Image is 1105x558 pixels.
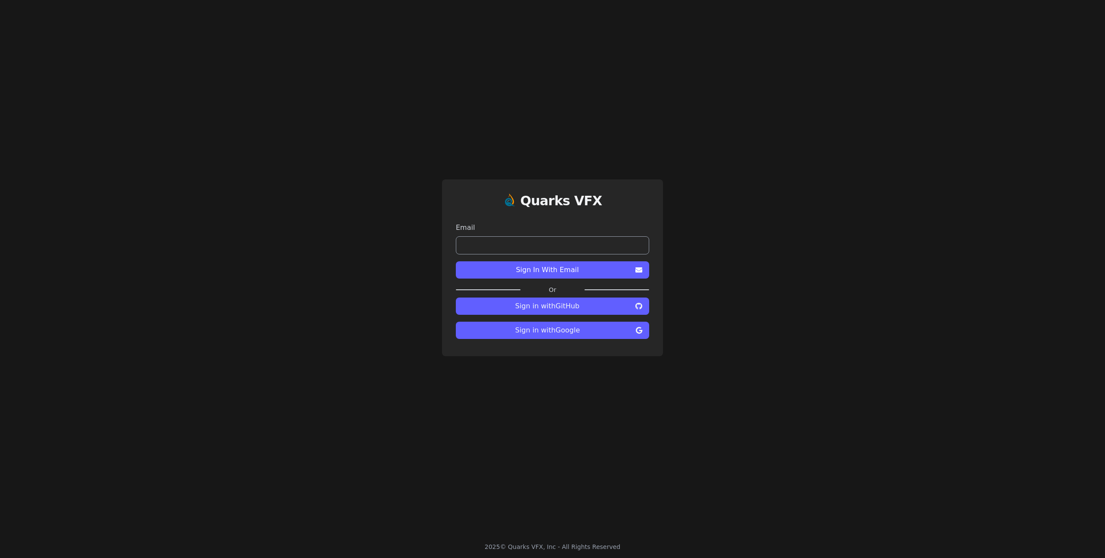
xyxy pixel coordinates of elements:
button: Sign in withGitHub [456,298,649,315]
a: Quarks VFX [520,193,602,216]
div: 2025 © Quarks VFX, Inc - All Rights Reserved [485,542,621,551]
span: Sign in with GitHub [463,301,632,311]
h1: Quarks VFX [520,193,602,209]
label: Email [456,223,649,233]
button: Sign In With Email [456,261,649,279]
span: Sign In With Email [463,265,632,275]
button: Sign in withGoogle [456,322,649,339]
label: Or [521,285,584,294]
span: Sign in with Google [463,325,632,335]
